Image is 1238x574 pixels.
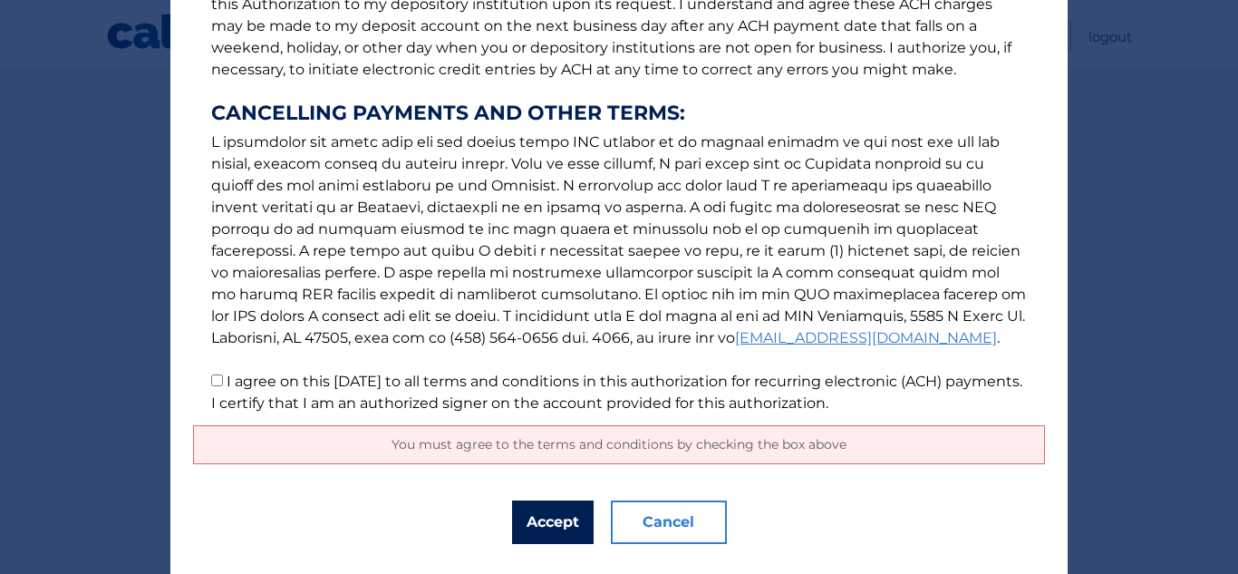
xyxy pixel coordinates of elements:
a: [EMAIL_ADDRESS][DOMAIN_NAME] [735,329,997,346]
label: I agree on this [DATE] to all terms and conditions in this authorization for recurring electronic... [211,373,1022,412]
strong: CANCELLING PAYMENTS AND OTHER TERMS: [211,102,1027,124]
button: Accept [512,501,594,544]
button: Cancel [611,501,727,544]
span: You must agree to the terms and conditions by checking the box above [392,436,846,452]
